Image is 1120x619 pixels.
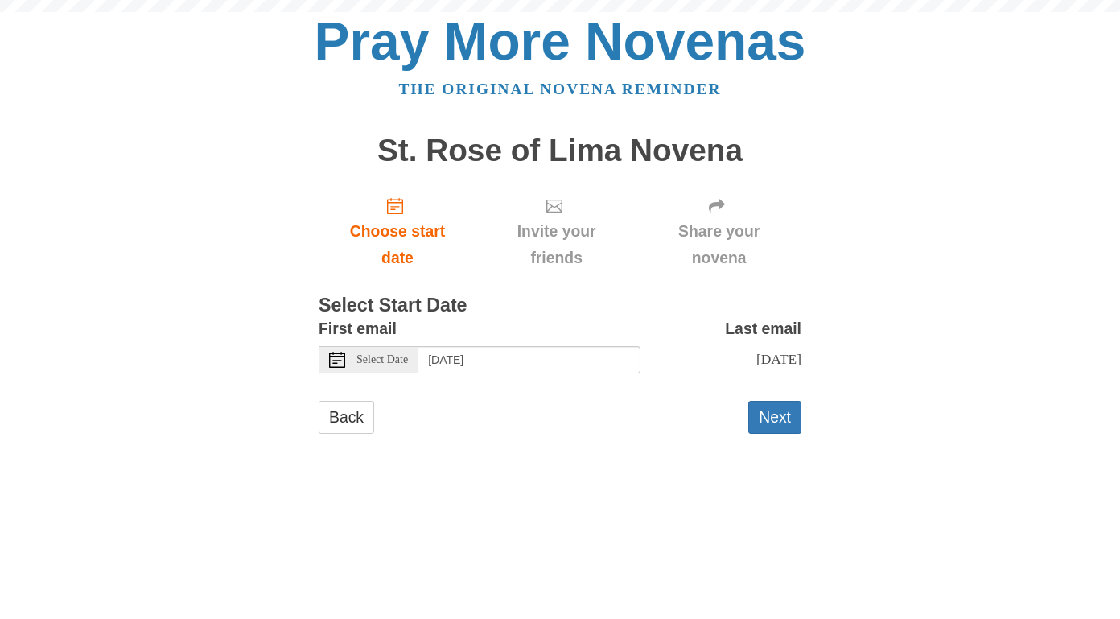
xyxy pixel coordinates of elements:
[315,11,806,71] a: Pray More Novenas
[653,218,785,271] span: Share your novena
[319,316,397,342] label: First email
[492,218,620,271] span: Invite your friends
[748,401,801,434] button: Next
[756,351,801,367] span: [DATE]
[399,80,722,97] a: The original novena reminder
[319,134,801,168] h1: St. Rose of Lima Novena
[319,184,476,279] a: Choose start date
[319,401,374,434] a: Back
[636,184,801,279] div: Click "Next" to confirm your start date first.
[319,295,801,316] h3: Select Start Date
[476,184,636,279] div: Click "Next" to confirm your start date first.
[356,354,408,365] span: Select Date
[335,218,460,271] span: Choose start date
[725,316,801,342] label: Last email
